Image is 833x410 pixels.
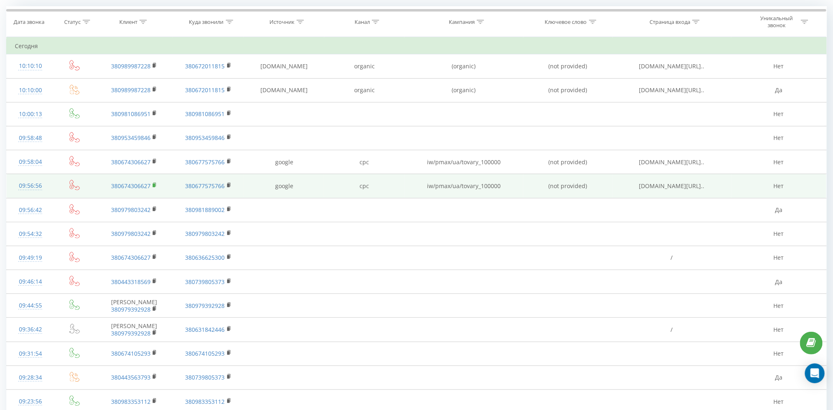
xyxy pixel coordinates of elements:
[15,394,46,410] div: 09:23:56
[15,321,46,338] div: 09:36:42
[186,158,225,166] a: 380677575766
[7,38,827,54] td: Сегодня
[95,294,173,318] td: [PERSON_NAME]
[731,126,826,150] td: Нет
[15,82,46,98] div: 10:10:00
[186,398,225,405] a: 380983353112
[186,62,225,70] a: 380672011815
[244,78,324,102] td: [DOMAIN_NAME]
[111,278,151,286] a: 380443318569
[731,222,826,246] td: Нет
[186,230,225,238] a: 380979803242
[189,19,224,26] div: Куда звонили
[111,110,151,118] a: 380981086951
[731,150,826,174] td: Нет
[15,370,46,386] div: 09:28:34
[119,19,137,26] div: Клиент
[324,78,404,102] td: organic
[731,102,826,126] td: Нет
[324,54,404,78] td: organic
[731,366,826,389] td: Да
[545,19,587,26] div: Ключевое слово
[731,342,826,366] td: Нет
[14,19,44,26] div: Дата звонка
[613,246,731,270] td: /
[111,349,151,357] a: 380674105293
[355,19,370,26] div: Канал
[15,178,46,194] div: 09:56:56
[15,154,46,170] div: 09:58:04
[639,62,705,70] span: [DOMAIN_NAME][URL]..
[111,182,151,190] a: 380674306627
[111,329,151,337] a: 380979392928
[111,86,151,94] a: 380989987228
[269,19,295,26] div: Источник
[731,78,826,102] td: Да
[186,302,225,310] a: 380979392928
[523,78,613,102] td: (not provided)
[244,150,324,174] td: google
[639,158,705,166] span: [DOMAIN_NAME][URL]..
[186,349,225,357] a: 380674105293
[15,298,46,314] div: 09:44:55
[15,226,46,242] div: 09:54:32
[731,198,826,222] td: Да
[186,110,225,118] a: 380981086951
[404,54,523,78] td: (organic)
[324,150,404,174] td: cpc
[650,19,690,26] div: Страница входа
[15,250,46,266] div: 09:49:19
[186,278,225,286] a: 380739805373
[186,134,225,142] a: 380953459846
[523,174,613,198] td: (not provided)
[186,373,225,381] a: 380739805373
[15,106,46,122] div: 10:00:13
[523,150,613,174] td: (not provided)
[731,246,826,270] td: Нет
[15,58,46,74] div: 10:10:10
[244,174,324,198] td: google
[731,270,826,294] td: Да
[15,202,46,218] div: 09:56:42
[186,86,225,94] a: 380672011815
[186,182,225,190] a: 380677575766
[111,158,151,166] a: 380674306627
[731,54,826,78] td: Нет
[15,130,46,146] div: 09:58:48
[449,19,475,26] div: Кампания
[15,346,46,362] div: 09:31:54
[111,134,151,142] a: 380953459846
[186,254,225,261] a: 380636625300
[731,294,826,318] td: Нет
[324,174,404,198] td: cpc
[404,78,523,102] td: (organic)
[244,54,324,78] td: [DOMAIN_NAME]
[731,318,826,342] td: Нет
[111,230,151,238] a: 380979803242
[186,206,225,214] a: 380981889002
[186,326,225,333] a: 380631842446
[111,62,151,70] a: 380989987228
[15,274,46,290] div: 09:46:14
[95,318,173,342] td: [PERSON_NAME]
[111,206,151,214] a: 380979803242
[111,373,151,381] a: 380443563793
[613,318,731,342] td: /
[404,174,523,198] td: iw/pmax/ua/tovary_100000
[755,15,799,29] div: Уникальный звонок
[404,150,523,174] td: iw/pmax/ua/tovary_100000
[805,363,825,383] div: Open Intercom Messenger
[731,174,826,198] td: Нет
[111,305,151,313] a: 380979392928
[639,86,705,94] span: [DOMAIN_NAME][URL]..
[111,398,151,405] a: 380983353112
[64,19,81,26] div: Статус
[523,54,613,78] td: (not provided)
[639,182,705,190] span: [DOMAIN_NAME][URL]..
[111,254,151,261] a: 380674306627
